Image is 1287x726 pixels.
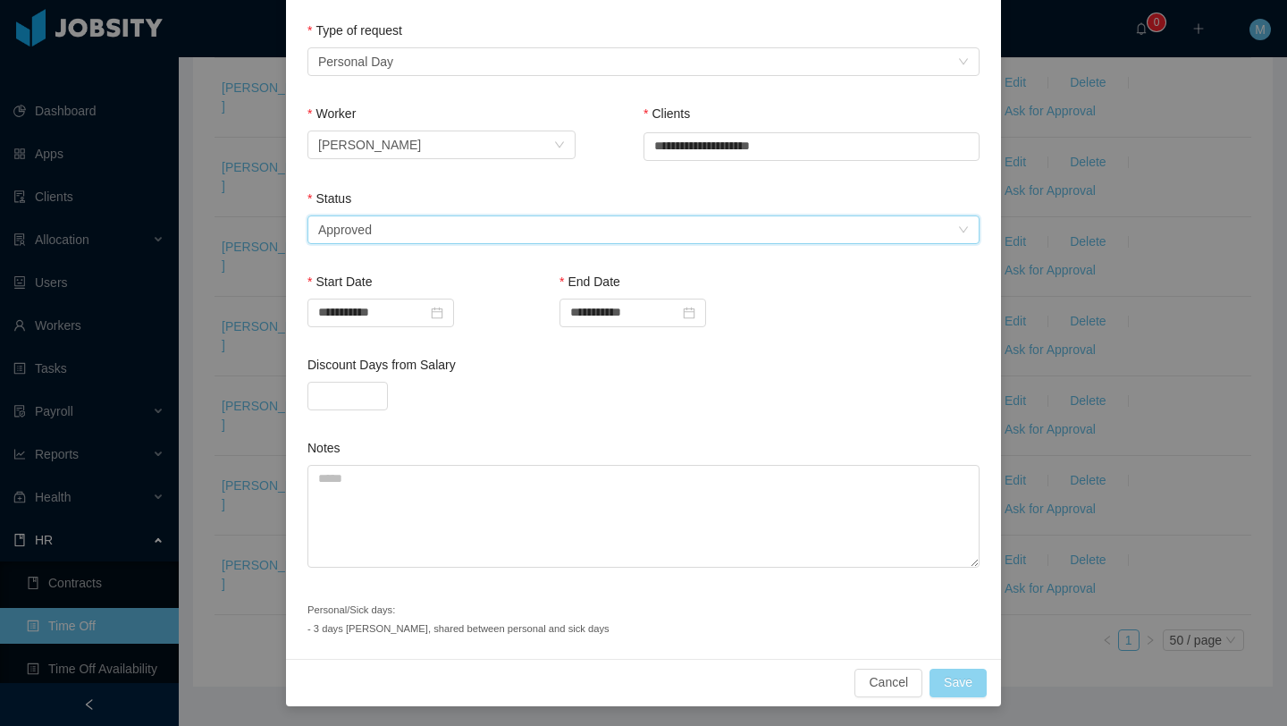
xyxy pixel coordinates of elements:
[307,604,610,634] small: Personal/Sick days: - 3 days [PERSON_NAME], shared between personal and sick days
[307,23,402,38] label: Type of request
[307,441,341,455] label: Notes
[854,669,922,697] button: Cancel
[307,274,372,289] label: Start Date
[318,216,372,243] div: Approved
[307,465,980,568] textarea: Notes
[307,106,356,121] label: Worker
[683,307,695,319] i: icon: calendar
[308,383,387,409] input: Discount Days from Salary
[559,274,620,289] label: End Date
[929,669,987,697] button: Save
[318,48,393,75] div: Personal Day
[643,106,690,121] label: Clients
[307,191,351,206] label: Status
[431,307,443,319] i: icon: calendar
[318,131,421,158] div: Nickesha Lee
[307,358,456,372] label: Discount Days from Salary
